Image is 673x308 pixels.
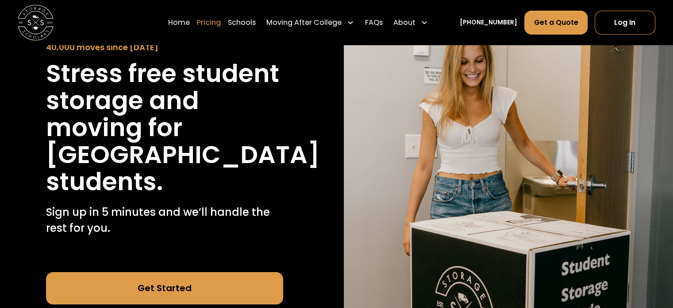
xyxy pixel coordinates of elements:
a: [PHONE_NUMBER] [460,18,517,27]
a: Get Started [46,272,283,304]
h1: Stress free student storage and moving for [46,60,283,141]
a: Pricing [197,10,221,35]
img: Storage Scholars main logo [18,4,54,40]
a: Home [168,10,190,35]
div: 40,000 moves since [DATE] [46,41,283,53]
div: About [393,17,415,27]
h1: [GEOGRAPHIC_DATA] [46,141,319,168]
p: Sign up in 5 minutes and we’ll handle the rest for you. [46,204,283,237]
a: Schools [228,10,256,35]
h1: students. [46,168,163,195]
a: FAQs [365,10,382,35]
div: Moving After College [266,17,342,27]
div: About [390,10,431,35]
a: Get a Quote [524,10,587,34]
div: Moving After College [263,10,358,35]
a: Log In [595,10,655,34]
